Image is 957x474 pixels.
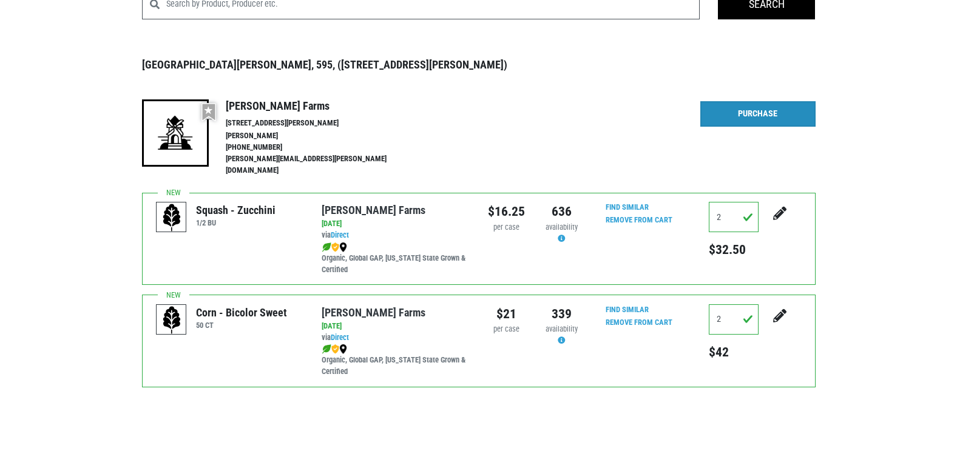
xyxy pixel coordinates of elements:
[322,321,469,332] div: [DATE]
[226,153,413,176] li: [PERSON_NAME][EMAIL_ADDRESS][PERSON_NAME][DOMAIN_NAME]
[157,202,187,233] img: placeholder-variety-43d6402dacf2d531de610a020419775a.svg
[606,202,649,212] a: Find Similar
[709,202,759,232] input: Qty
[543,304,580,324] div: 339
[709,344,759,360] h5: $42
[546,324,578,333] span: availability
[226,99,413,113] h4: [PERSON_NAME] Farms
[322,332,469,344] div: via
[226,118,413,129] li: [STREET_ADDRESS][PERSON_NAME]
[196,321,287,330] h6: 50 CT
[339,242,347,252] img: map_marker-0e94453035b3232a4d21701695807de9.png
[157,305,187,335] img: placeholder-variety-43d6402dacf2d531de610a020419775a.svg
[339,344,347,354] img: map_marker-0e94453035b3232a4d21701695807de9.png
[322,306,425,319] a: [PERSON_NAME] Farms
[488,324,525,335] div: per case
[322,230,469,241] div: via
[709,242,759,258] h5: $32.50
[488,222,525,233] div: per case
[226,142,413,153] li: [PHONE_NUMBER]
[322,242,331,252] img: leaf-e5c59151409436ccce96b2ca1b28e03c.png
[322,204,425,216] a: [PERSON_NAME] Farms
[331,333,349,342] a: Direct
[598,213,680,227] input: Remove From Cart
[543,202,580,221] div: 636
[226,130,413,142] li: [PERSON_NAME]
[142,99,209,166] img: 19-7441ae2ccb79c876ff41c34f3bd0da69.png
[331,242,339,252] img: safety-e55c860ca8c00a9c171001a62a92dabd.png
[196,202,276,218] div: Squash - Zucchini
[196,304,287,321] div: Corn - Bicolor Sweet
[598,316,680,330] input: Remove From Cart
[700,101,816,127] a: Purchase
[488,202,525,221] div: $16.25
[331,230,349,239] a: Direct
[142,58,816,72] h3: [GEOGRAPHIC_DATA][PERSON_NAME], 595, ([STREET_ADDRESS][PERSON_NAME])
[196,218,276,227] h6: 1/2 BU
[488,304,525,324] div: $21
[322,344,331,354] img: leaf-e5c59151409436ccce96b2ca1b28e03c.png
[606,305,649,314] a: Find Similar
[709,304,759,335] input: Qty
[322,241,469,276] div: Organic, Global GAP, [US_STATE] State Grown & Certified
[322,343,469,378] div: Organic, Global GAP, [US_STATE] State Grown & Certified
[546,222,578,232] span: availability
[322,218,469,230] div: [DATE]
[331,344,339,354] img: safety-e55c860ca8c00a9c171001a62a92dabd.png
